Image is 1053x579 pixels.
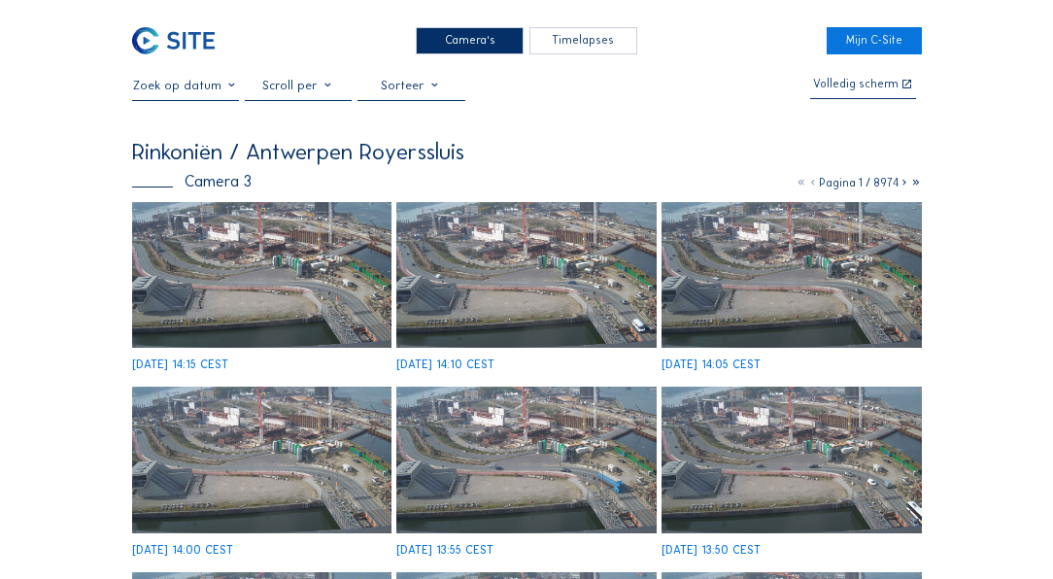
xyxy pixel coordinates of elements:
div: Timelapses [529,27,637,55]
div: Volledig scherm [813,79,899,91]
img: image_53534817 [132,387,391,532]
img: image_53535215 [132,202,391,348]
div: [DATE] 13:55 CEST [396,545,493,557]
img: image_53535060 [396,202,656,348]
a: Mijn C-Site [827,27,922,55]
div: Camera 3 [132,174,252,189]
img: image_53534656 [396,387,656,532]
div: [DATE] 14:00 CEST [132,545,233,557]
div: Rinkoniën / Antwerpen Royerssluis [132,141,464,163]
div: [DATE] 14:15 CEST [132,359,228,371]
img: image_53534505 [662,387,921,532]
div: Camera's [416,27,524,55]
input: Zoek op datum 󰅀 [132,78,240,92]
img: C-SITE Logo [132,27,215,55]
div: [DATE] 13:50 CEST [662,545,761,557]
div: [DATE] 14:05 CEST [662,359,761,371]
span: Pagina 1 / 8974 [819,176,899,189]
img: image_53535001 [662,202,921,348]
div: [DATE] 14:10 CEST [396,359,494,371]
a: C-SITE Logo [132,27,227,55]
